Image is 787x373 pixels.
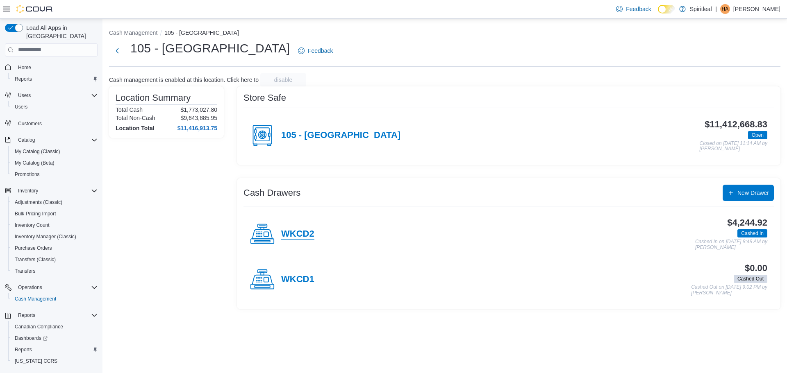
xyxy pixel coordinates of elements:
[11,243,98,253] span: Purchase Orders
[2,310,101,321] button: Reports
[11,232,80,242] a: Inventory Manager (Classic)
[11,209,59,219] a: Bulk Pricing Import
[11,220,98,230] span: Inventory Count
[164,29,239,36] button: 105 - [GEOGRAPHIC_DATA]
[109,29,157,36] button: Cash Management
[700,141,767,152] p: Closed on [DATE] 11:14 AM by [PERSON_NAME]
[11,345,98,355] span: Reports
[15,268,35,274] span: Transfers
[8,208,101,219] button: Bulk Pricing Import
[15,335,48,341] span: Dashboards
[15,210,56,217] span: Bulk Pricing Import
[11,220,53,230] a: Inventory Count
[11,266,39,276] a: Transfers
[15,222,50,228] span: Inventory Count
[658,5,675,14] input: Dark Mode
[626,5,651,13] span: Feedback
[18,64,31,71] span: Home
[15,186,98,196] span: Inventory
[11,255,98,264] span: Transfers (Classic)
[723,185,774,201] button: New Drawer
[11,294,98,304] span: Cash Management
[8,293,101,305] button: Cash Management
[11,266,98,276] span: Transfers
[281,130,400,141] h4: 105 - [GEOGRAPHIC_DATA]
[243,188,300,198] h3: Cash Drawers
[11,147,64,156] a: My Catalog (Classic)
[11,158,98,168] span: My Catalog (Beta)
[691,285,767,296] p: Cashed Out on [DATE] 9:02 PM by [PERSON_NAME]
[734,275,767,283] span: Cashed Out
[11,197,98,207] span: Adjustments (Classic)
[8,254,101,265] button: Transfers (Classic)
[15,119,45,129] a: Customers
[8,197,101,208] button: Adjustments (Classic)
[11,294,59,304] a: Cash Management
[11,356,98,366] span: Washington CCRS
[15,90,98,100] span: Users
[8,265,101,277] button: Transfers
[11,209,98,219] span: Bulk Pricing Import
[15,310,39,320] button: Reports
[11,255,59,264] a: Transfers (Classic)
[8,101,101,113] button: Users
[720,4,730,14] div: Holly A
[18,284,42,291] span: Operations
[116,106,143,113] h6: Total Cash
[274,76,292,84] span: disable
[180,106,217,113] p: $1,773,027.80
[11,74,35,84] a: Reports
[15,171,40,178] span: Promotions
[2,185,101,197] button: Inventory
[8,344,101,355] button: Reports
[2,118,101,129] button: Customers
[8,169,101,180] button: Promotions
[722,4,729,14] span: HA
[11,243,55,253] a: Purchase Orders
[23,24,98,40] span: Load All Apps in [GEOGRAPHIC_DATA]
[705,120,767,129] h3: $11,412,668.83
[109,43,125,59] button: Next
[748,131,767,139] span: Open
[15,283,98,292] span: Operations
[15,76,32,82] span: Reports
[752,131,764,139] span: Open
[18,120,42,127] span: Customers
[18,312,35,319] span: Reports
[15,135,38,145] button: Catalog
[260,73,306,86] button: disable
[15,118,98,129] span: Customers
[15,104,27,110] span: Users
[15,245,52,251] span: Purchase Orders
[2,90,101,101] button: Users
[8,73,101,85] button: Reports
[116,125,155,131] h4: Location Total
[16,5,53,13] img: Cova
[15,135,98,145] span: Catalog
[130,40,290,57] h1: 105 - [GEOGRAPHIC_DATA]
[733,4,780,14] p: [PERSON_NAME]
[613,1,654,17] a: Feedback
[11,170,98,179] span: Promotions
[180,115,217,121] p: $9,643,885.95
[15,160,55,166] span: My Catalog (Beta)
[737,229,767,237] span: Cashed In
[8,231,101,242] button: Inventory Manager (Classic)
[15,62,98,72] span: Home
[737,189,769,197] span: New Drawer
[11,232,98,242] span: Inventory Manager (Classic)
[745,263,767,273] h3: $0.00
[727,218,767,228] h3: $4,244.92
[8,332,101,344] a: Dashboards
[116,93,191,103] h3: Location Summary
[281,274,314,285] h4: WKCD1
[15,310,98,320] span: Reports
[695,239,767,250] p: Cashed In on [DATE] 8:48 AM by [PERSON_NAME]
[15,148,60,155] span: My Catalog (Classic)
[2,282,101,293] button: Operations
[8,242,101,254] button: Purchase Orders
[295,43,336,59] a: Feedback
[18,137,35,143] span: Catalog
[11,345,35,355] a: Reports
